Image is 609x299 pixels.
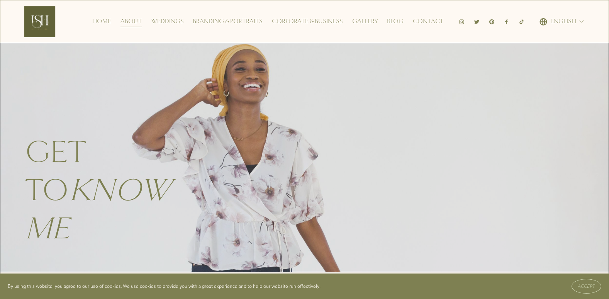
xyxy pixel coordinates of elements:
[578,284,595,289] span: Accept
[151,15,184,28] a: Weddings
[572,279,601,294] button: Accept
[387,15,404,28] a: Blog
[459,19,465,24] a: Instagram
[539,15,585,28] div: language picker
[120,15,142,28] a: About
[25,133,176,247] span: Get to
[550,16,576,27] span: English
[504,19,509,24] a: Facebook
[519,19,524,24] a: TikTok
[24,6,55,37] img: Ish Picturesque
[474,19,480,24] a: Twitter
[489,19,495,24] a: Pinterest
[413,15,444,28] a: Contact
[272,15,343,28] a: Corporate & Business
[8,282,321,291] p: By using this website, you agree to our use of cookies. We use cookies to provide you with a grea...
[25,172,176,247] em: know me
[352,15,378,28] a: Gallery
[193,15,263,28] a: Branding & Portraits
[92,15,111,28] a: Home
